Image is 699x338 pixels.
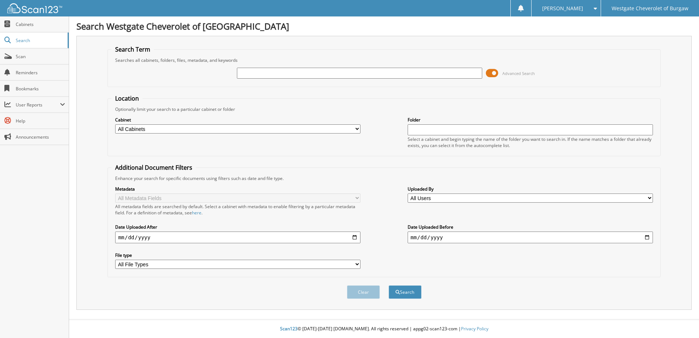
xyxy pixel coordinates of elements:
legend: Location [112,94,143,102]
a: Privacy Policy [461,326,488,332]
button: Clear [347,285,380,299]
div: Enhance your search for specific documents using filters such as date and file type. [112,175,657,181]
label: Cabinet [115,117,360,123]
label: Folder [408,117,653,123]
img: scan123-logo-white.svg [7,3,62,13]
div: Optionally limit your search to a particular cabinet or folder [112,106,657,112]
span: Announcements [16,134,65,140]
label: Metadata [115,186,360,192]
span: Help [16,118,65,124]
label: Date Uploaded Before [408,224,653,230]
span: Scan123 [280,326,298,332]
button: Search [389,285,422,299]
legend: Search Term [112,45,154,53]
input: end [408,232,653,243]
span: Westgate Cheverolet of Burgaw [612,6,688,11]
h1: Search Westgate Cheverolet of [GEOGRAPHIC_DATA] [76,20,692,32]
div: © [DATE]-[DATE] [DOMAIN_NAME]. All rights reserved | appg02-scan123-com | [69,320,699,338]
div: All metadata fields are searched by default. Select a cabinet with metadata to enable filtering b... [115,203,360,216]
span: Scan [16,53,65,60]
span: Reminders [16,70,65,76]
div: Select a cabinet and begin typing the name of the folder you want to search in. If the name match... [408,136,653,149]
input: start [115,232,360,243]
label: Uploaded By [408,186,653,192]
label: Date Uploaded After [115,224,360,230]
span: Search [16,37,64,44]
legend: Additional Document Filters [112,164,196,172]
label: File type [115,252,360,258]
a: here [192,210,201,216]
span: Bookmarks [16,86,65,92]
div: Searches all cabinets, folders, files, metadata, and keywords [112,57,657,63]
span: Cabinets [16,21,65,27]
span: Advanced Search [502,71,535,76]
span: [PERSON_NAME] [542,6,583,11]
span: User Reports [16,102,60,108]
